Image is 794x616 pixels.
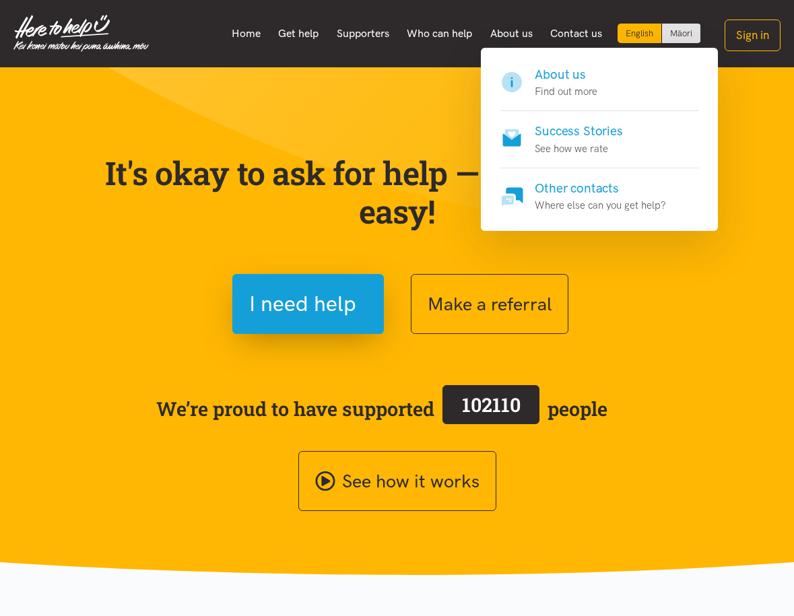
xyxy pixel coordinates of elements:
div: Current language [618,24,662,43]
a: Other contacts Where else can you get help? [500,168,699,214]
a: Home [222,20,269,48]
span: 102110 [462,392,521,417]
p: It's okay to ask for help — we've made it easy! [88,153,707,231]
a: About us Find out more [500,65,699,112]
button: Make a referral [411,274,568,334]
a: Switch to Te Reo Māori [662,24,700,43]
span: We’re proud to have supported people [156,382,607,435]
p: Find out more [535,83,597,100]
button: I need help [232,274,384,334]
a: 102110 [434,382,548,435]
h4: Success Stories [535,122,622,141]
button: Sign in [725,20,781,51]
a: Get help [269,20,328,48]
a: See how it works [298,451,496,511]
p: See how we rate [535,141,622,157]
a: Contact us [541,20,611,48]
a: About us [481,20,541,48]
span: I need help [249,287,356,321]
a: Success Stories See how we rate [500,111,699,168]
a: Supporters [327,20,398,48]
h4: About us [535,65,597,84]
div: About us [481,48,718,232]
a: Who can help [398,20,482,48]
div: Language toggle [618,24,701,43]
img: Home [13,15,149,52]
h4: Other contacts [535,179,666,198]
p: Where else can you get help? [535,197,666,213]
